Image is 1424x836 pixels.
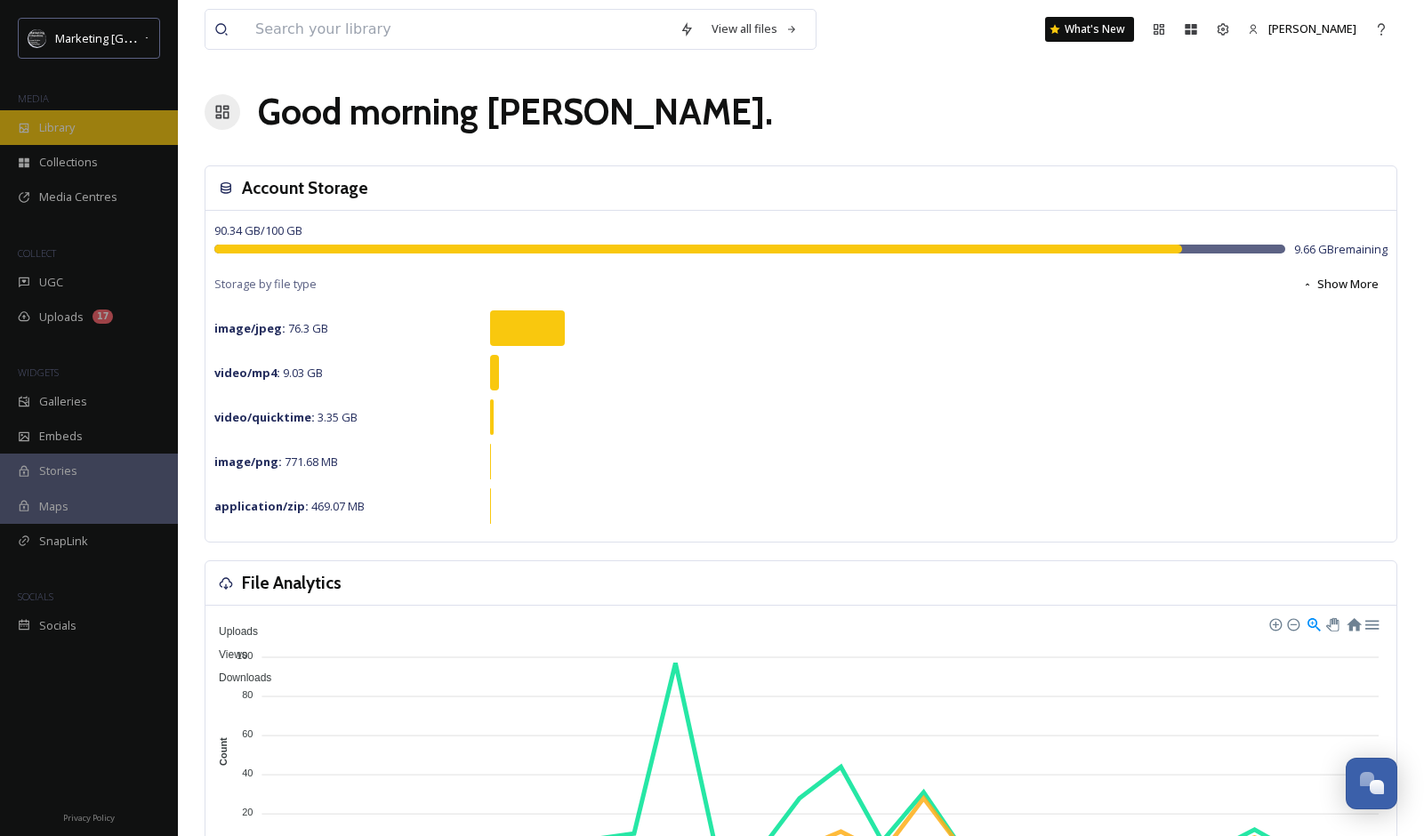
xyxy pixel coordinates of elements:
input: Search your library [246,10,671,49]
span: Maps [39,498,68,515]
span: 90.34 GB / 100 GB [214,222,302,238]
a: What's New [1045,17,1134,42]
span: 76.3 GB [214,320,328,336]
div: Zoom Out [1286,617,1299,630]
div: 17 [93,309,113,324]
a: Privacy Policy [63,806,115,827]
strong: video/quicktime : [214,409,315,425]
span: 771.68 MB [214,454,338,470]
strong: video/mp4 : [214,365,280,381]
h1: Good morning [PERSON_NAME] . [258,85,773,139]
span: UGC [39,274,63,291]
tspan: 80 [242,689,253,700]
h3: Account Storage [242,175,368,201]
span: Marketing [GEOGRAPHIC_DATA] [55,29,224,46]
tspan: 20 [242,807,253,817]
span: Uploads [205,625,258,638]
span: Media Centres [39,189,117,205]
div: Panning [1326,618,1337,629]
span: [PERSON_NAME] [1268,20,1356,36]
img: MC-Logo-01.svg [28,29,46,47]
div: Selection Zoom [1306,615,1321,631]
strong: image/jpeg : [214,320,286,336]
div: Zoom In [1268,617,1281,630]
span: Downloads [205,671,271,684]
span: Collections [39,154,98,171]
span: Embeds [39,428,83,445]
span: Galleries [39,393,87,410]
span: 9.03 GB [214,365,323,381]
span: COLLECT [18,246,56,260]
span: 3.35 GB [214,409,358,425]
span: 469.07 MB [214,498,365,514]
span: WIDGETS [18,366,59,379]
div: Reset Zoom [1346,615,1361,631]
text: Count [218,737,229,766]
tspan: 60 [242,728,253,739]
span: Views [205,648,247,661]
strong: application/zip : [214,498,309,514]
tspan: 100 [237,649,253,660]
button: Show More [1293,267,1388,301]
span: SnapLink [39,533,88,550]
span: MEDIA [18,92,49,105]
a: [PERSON_NAME] [1239,12,1365,46]
span: Uploads [39,309,84,326]
button: Open Chat [1346,758,1397,809]
div: Menu [1364,615,1379,631]
span: Library [39,119,75,136]
span: SOCIALS [18,590,53,603]
span: 9.66 GB remaining [1294,241,1388,258]
span: Stories [39,462,77,479]
tspan: 40 [242,768,253,778]
span: Socials [39,617,76,634]
span: Privacy Policy [63,812,115,824]
a: View all files [703,12,807,46]
span: Storage by file type [214,276,317,293]
strong: image/png : [214,454,282,470]
h3: File Analytics [242,570,342,596]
